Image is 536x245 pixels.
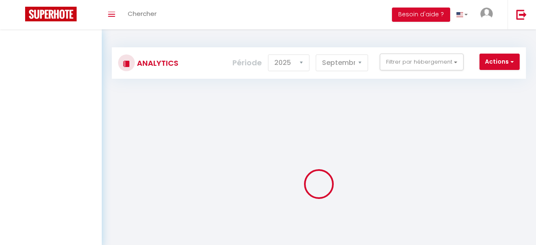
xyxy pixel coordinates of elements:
label: Période [232,54,262,72]
img: logout [516,9,527,20]
button: Actions [479,54,520,70]
span: Chercher [128,9,157,18]
h3: Analytics [135,54,178,72]
img: ... [480,8,493,20]
img: Super Booking [25,7,77,21]
button: Filtrer par hébergement [380,54,464,70]
button: Besoin d'aide ? [392,8,450,22]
